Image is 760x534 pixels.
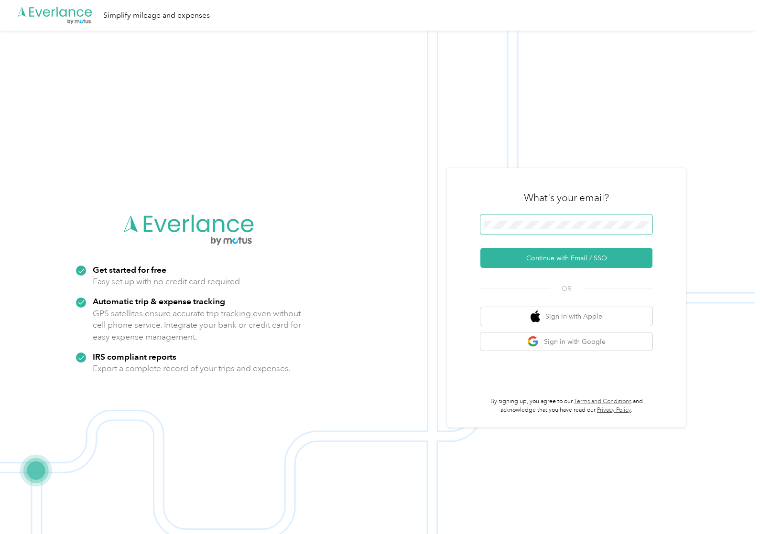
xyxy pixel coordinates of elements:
[480,248,652,268] button: Continue with Email / SSO
[93,276,240,288] p: Easy set up with no credit card required
[550,284,583,294] span: OR
[480,397,652,414] p: By signing up, you agree to our and acknowledge that you have read our .
[93,363,291,374] p: Export a complete record of your trips and expenses.
[574,398,631,405] a: Terms and Conditions
[524,191,609,204] h3: What's your email?
[93,308,302,343] p: GPS satellites ensure accurate trip tracking even without cell phone service. Integrate your bank...
[480,332,652,351] button: google logoSign in with Google
[93,296,225,306] strong: Automatic trip & expense tracking
[480,307,652,326] button: apple logoSign in with Apple
[103,10,210,21] div: Simplify mileage and expenses
[93,265,166,275] strong: Get started for free
[527,336,539,348] img: google logo
[93,352,176,362] strong: IRS compliant reports
[597,406,631,414] a: Privacy Policy
[531,310,540,322] img: apple logo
